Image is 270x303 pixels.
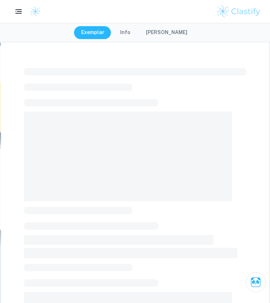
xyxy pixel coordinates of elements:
img: Clastify logo [216,4,261,19]
button: Exemplar [74,26,112,39]
img: Clastify logo [30,6,41,17]
button: Ask Clai [246,272,266,292]
a: Clastify logo [26,6,41,17]
button: [PERSON_NAME] [139,26,195,39]
button: Info [113,26,137,39]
